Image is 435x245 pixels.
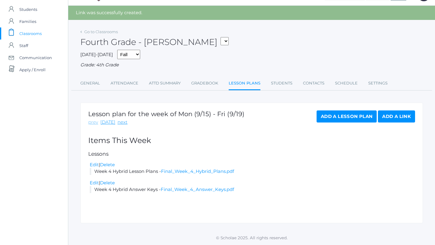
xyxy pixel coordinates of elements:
li: Week 4 Hybrid Answer Keys - [90,186,415,193]
a: Add a Link [378,110,415,122]
a: Gradebook [191,77,218,89]
a: Go to Classrooms [84,29,118,34]
span: Families [19,15,36,27]
a: Add a Lesson Plan [317,110,377,122]
span: [DATE]-[DATE] [80,52,113,57]
li: Week 4 Hybrid Lesson Plans - [90,168,415,175]
a: Settings [368,77,388,89]
p: © Scholae 2025. All rights reserved. [68,235,435,241]
span: Staff [19,40,28,52]
a: Contacts [303,77,324,89]
span: Communication [19,52,52,64]
div: | [90,180,415,186]
a: Attd Summary [149,77,181,89]
a: Lesson Plans [229,77,260,90]
a: Students [271,77,292,89]
span: Students [19,3,37,15]
a: Attendance [111,77,138,89]
h1: Lesson plan for the week of Mon (9/15) - Fri (9/19) [88,110,244,117]
a: [DATE] [100,119,115,126]
a: Delete [100,180,115,186]
a: prev [88,119,98,126]
div: Grade: 4th Grade [80,62,423,68]
span: Classrooms [19,27,42,40]
a: Schedule [335,77,358,89]
span: Apply / Enroll [19,64,46,76]
h2: Items This Week [88,136,415,145]
div: | [90,161,415,168]
a: Delete [100,162,115,167]
a: Edit [90,180,99,186]
a: General [80,77,100,89]
h2: Fourth Grade - [PERSON_NAME] [80,37,229,47]
a: next [118,119,127,126]
a: Final_Week_4_Hybrid_Plans.pdf [161,168,234,174]
a: Final_Week_4_Answer_Keys.pdf [161,186,234,192]
a: Edit [90,162,99,167]
div: Link was successfully created. [68,6,435,20]
h5: Lessons [88,151,415,157]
